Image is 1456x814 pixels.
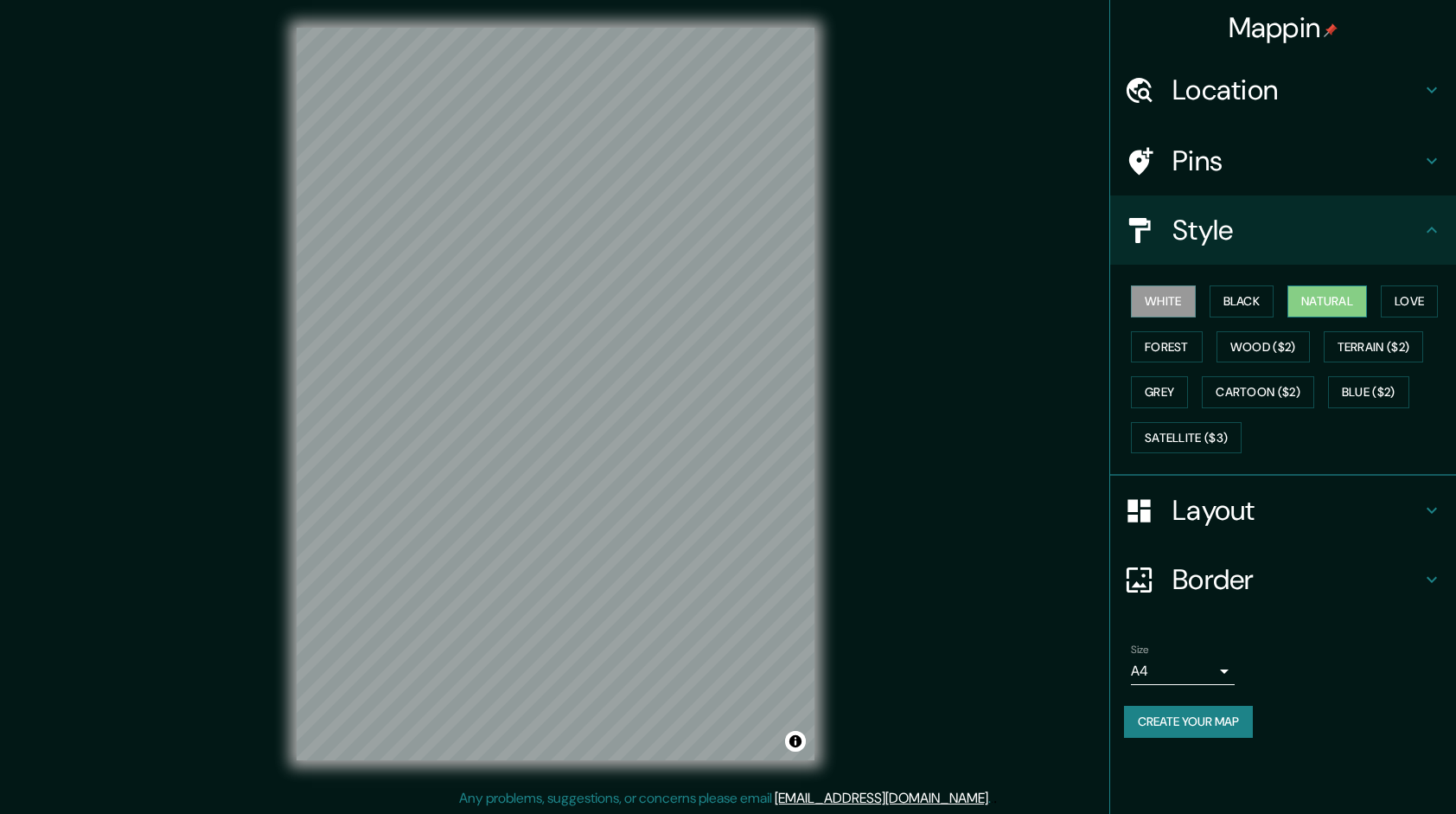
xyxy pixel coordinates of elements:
[1124,706,1253,738] button: Create your map
[785,731,806,752] button: Toggle attribution
[775,789,988,807] a: [EMAIL_ADDRESS][DOMAIN_NAME]
[1217,331,1310,363] button: Wood ($2)
[1172,493,1421,528] h4: Layout
[1210,285,1274,317] button: Black
[1131,643,1149,657] label: Size
[1172,73,1421,107] h4: Location
[991,788,993,809] div: .
[1131,422,1242,454] button: Satellite ($3)
[1381,285,1438,317] button: Love
[1110,55,1456,125] div: Location
[1172,562,1421,597] h4: Border
[1324,331,1424,363] button: Terrain ($2)
[1131,657,1235,685] div: A4
[1131,376,1188,408] button: Grey
[1110,195,1456,265] div: Style
[1110,545,1456,614] div: Border
[1131,285,1196,317] button: White
[1202,376,1314,408] button: Cartoon ($2)
[1324,23,1338,37] img: pin-icon.png
[1110,126,1456,195] div: Pins
[1110,476,1456,545] div: Layout
[1172,144,1421,178] h4: Pins
[1287,285,1367,317] button: Natural
[297,28,814,760] canvas: Map
[1328,376,1409,408] button: Blue ($2)
[459,788,991,809] p: Any problems, suggestions, or concerns please email .
[1131,331,1203,363] button: Forest
[1229,10,1338,45] h4: Mappin
[1172,213,1421,247] h4: Style
[993,788,997,809] div: .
